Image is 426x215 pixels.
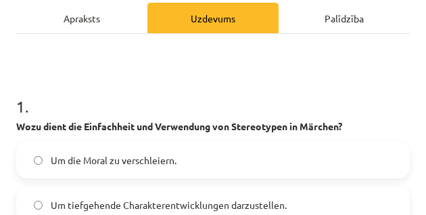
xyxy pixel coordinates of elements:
[279,3,410,33] div: Palīdzība
[16,120,342,132] strong: Wozu dient die Einfachheit und Verwendung von Stereotypen in Märchen?
[34,201,43,210] input: Um tiefgehende Charakterentwicklungen darzustellen.
[51,153,176,168] span: Um die Moral zu verschleiern.
[51,198,287,212] span: Um tiefgehende Charakterentwicklungen darzustellen.
[34,156,43,165] input: Um die Moral zu verschleiern.
[16,3,147,33] div: Apraksts
[147,3,279,33] div: Uzdevums
[16,73,410,115] h1: 1 .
